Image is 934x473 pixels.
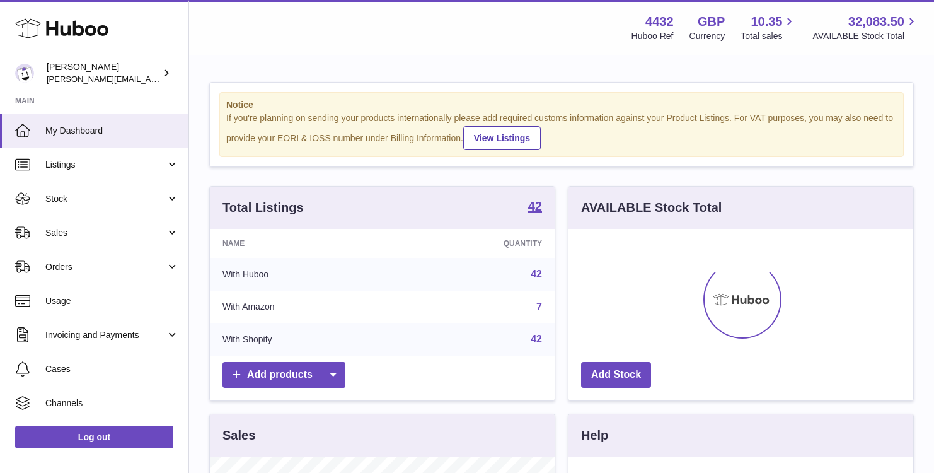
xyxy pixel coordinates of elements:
span: Invoicing and Payments [45,329,166,341]
a: Add products [222,362,345,388]
a: 42 [528,200,542,215]
img: akhil@amalachai.com [15,64,34,83]
div: Huboo Ref [631,30,674,42]
a: View Listings [463,126,541,150]
a: 10.35 Total sales [741,13,797,42]
span: Listings [45,159,166,171]
h3: AVAILABLE Stock Total [581,199,722,216]
a: 32,083.50 AVAILABLE Stock Total [812,13,919,42]
span: 32,083.50 [848,13,904,30]
h3: Sales [222,427,255,444]
span: Channels [45,397,179,409]
td: With Huboo [210,258,398,291]
span: AVAILABLE Stock Total [812,30,919,42]
h3: Help [581,427,608,444]
strong: 4432 [645,13,674,30]
span: My Dashboard [45,125,179,137]
span: Cases [45,363,179,375]
a: Log out [15,426,173,448]
strong: Notice [226,99,897,111]
a: 42 [531,269,542,279]
td: With Amazon [210,291,398,324]
h3: Total Listings [222,199,304,216]
td: With Shopify [210,323,398,356]
a: Add Stock [581,362,651,388]
strong: 42 [528,200,542,213]
div: [PERSON_NAME] [47,61,160,85]
span: Stock [45,193,166,205]
th: Quantity [398,229,555,258]
span: Total sales [741,30,797,42]
a: 7 [536,301,542,312]
span: Usage [45,295,179,307]
div: If you're planning on sending your products internationally please add required customs informati... [226,112,897,150]
a: 42 [531,334,542,344]
div: Currency [689,30,725,42]
th: Name [210,229,398,258]
span: 10.35 [751,13,782,30]
span: Sales [45,227,166,239]
strong: GBP [698,13,725,30]
span: Orders [45,261,166,273]
span: [PERSON_NAME][EMAIL_ADDRESS][DOMAIN_NAME] [47,74,253,84]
